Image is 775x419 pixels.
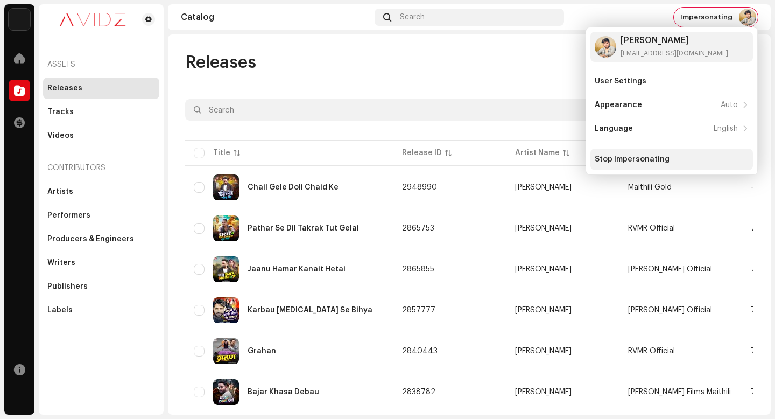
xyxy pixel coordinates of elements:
[515,266,572,273] div: [PERSON_NAME]
[47,131,74,140] div: Videos
[43,299,159,321] re-m-nav-item: Labels
[248,266,346,273] div: Jaanu Hamar Kanait Hetai
[628,306,712,314] span: Ranjit Ranjan Official
[47,259,75,267] div: Writers
[595,36,616,58] img: 8baf7bc2-60ac-4dd6-9d2d-60c03621214f
[248,388,319,396] div: Bajar Khasa Debau
[680,13,732,22] span: Impersonating
[43,181,159,202] re-m-nav-item: Artists
[213,215,239,241] img: 8706a1a4-c814-4deb-9c89-fe879eb5de12
[595,77,646,86] div: User Settings
[47,211,90,220] div: Performers
[213,256,239,282] img: 70d3fddc-a6e5-4e07-a213-16c116156ea5
[628,184,672,191] span: Maithili Gold
[628,388,731,396] span: Samiksha Films Maithili
[590,118,753,139] re-m-nav-item: Language
[47,108,74,116] div: Tracks
[621,49,728,58] div: [EMAIL_ADDRESS][DOMAIN_NAME]
[402,148,442,158] div: Release ID
[43,125,159,146] re-m-nav-item: Videos
[721,101,738,109] div: Auto
[515,388,611,396] span: Rakesh Pasman
[402,266,434,273] span: 2865855
[43,205,159,226] re-m-nav-item: Performers
[628,225,675,232] span: RVMR Official
[248,225,359,232] div: Pathar Se Dil Takrak Tut Gelai
[515,388,572,396] div: [PERSON_NAME]
[47,306,73,315] div: Labels
[515,225,611,232] span: Rakesh Pasman
[47,187,73,196] div: Artists
[248,347,276,355] div: Grahan
[515,347,572,355] div: [PERSON_NAME]
[213,148,230,158] div: Title
[43,101,159,123] re-m-nav-item: Tracks
[751,184,758,191] span: —
[248,306,372,314] div: Karbau Tora Se Bihya
[9,9,30,30] img: 10d72f0b-d06a-424f-aeaa-9c9f537e57b6
[628,347,675,355] span: RVMR Official
[515,266,611,273] span: Rakesh Pasman
[47,13,138,26] img: 0c631eef-60b6-411a-a233-6856366a70de
[402,225,434,232] span: 2865753
[515,184,572,191] div: [PERSON_NAME]
[402,388,435,396] span: 2838782
[595,124,633,133] div: Language
[181,13,370,22] div: Catalog
[402,306,435,314] span: 2857777
[43,276,159,297] re-m-nav-item: Publishers
[213,379,239,405] img: a4f6462c-a27a-4f75-a717-4cca23398c26
[43,78,159,99] re-m-nav-item: Releases
[213,297,239,323] img: 6078b86f-a2d9-4a9d-81d9-00f5ff7aaed4
[595,101,642,109] div: Appearance
[185,52,256,73] span: Releases
[43,155,159,181] re-a-nav-header: Contributors
[515,306,572,314] div: [PERSON_NAME]
[43,52,159,78] re-a-nav-header: Assets
[515,347,611,355] span: Rakesh Pasman
[739,9,756,26] img: 8baf7bc2-60ac-4dd6-9d2d-60c03621214f
[714,124,738,133] div: English
[47,235,134,243] div: Producers & Engineers
[515,306,611,314] span: Ranjit Ranjan
[590,94,753,116] re-m-nav-item: Appearance
[515,148,560,158] div: Artist Name
[590,71,753,92] re-m-nav-item: User Settings
[400,13,425,22] span: Search
[402,347,438,355] span: 2840443
[590,149,753,170] re-m-nav-item: Stop Impersonating
[185,99,642,121] input: Search
[515,184,611,191] span: Rakesh Pasman
[47,84,82,93] div: Releases
[621,36,728,45] div: [PERSON_NAME]
[43,252,159,274] re-m-nav-item: Writers
[595,155,670,164] div: Stop Impersonating
[248,184,339,191] div: Chail Gele Doli Chaid Ke
[628,266,712,273] span: Rakesh Pasman Official
[213,174,239,200] img: 84a615ef-19b9-4e27-95ef-afccca189a0e
[402,184,437,191] span: 2948990
[213,338,239,364] img: 52e3abf8-9cc8-41cf-98b9-f9daf9f73ff2
[47,282,88,291] div: Publishers
[515,225,572,232] div: [PERSON_NAME]
[43,228,159,250] re-m-nav-item: Producers & Engineers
